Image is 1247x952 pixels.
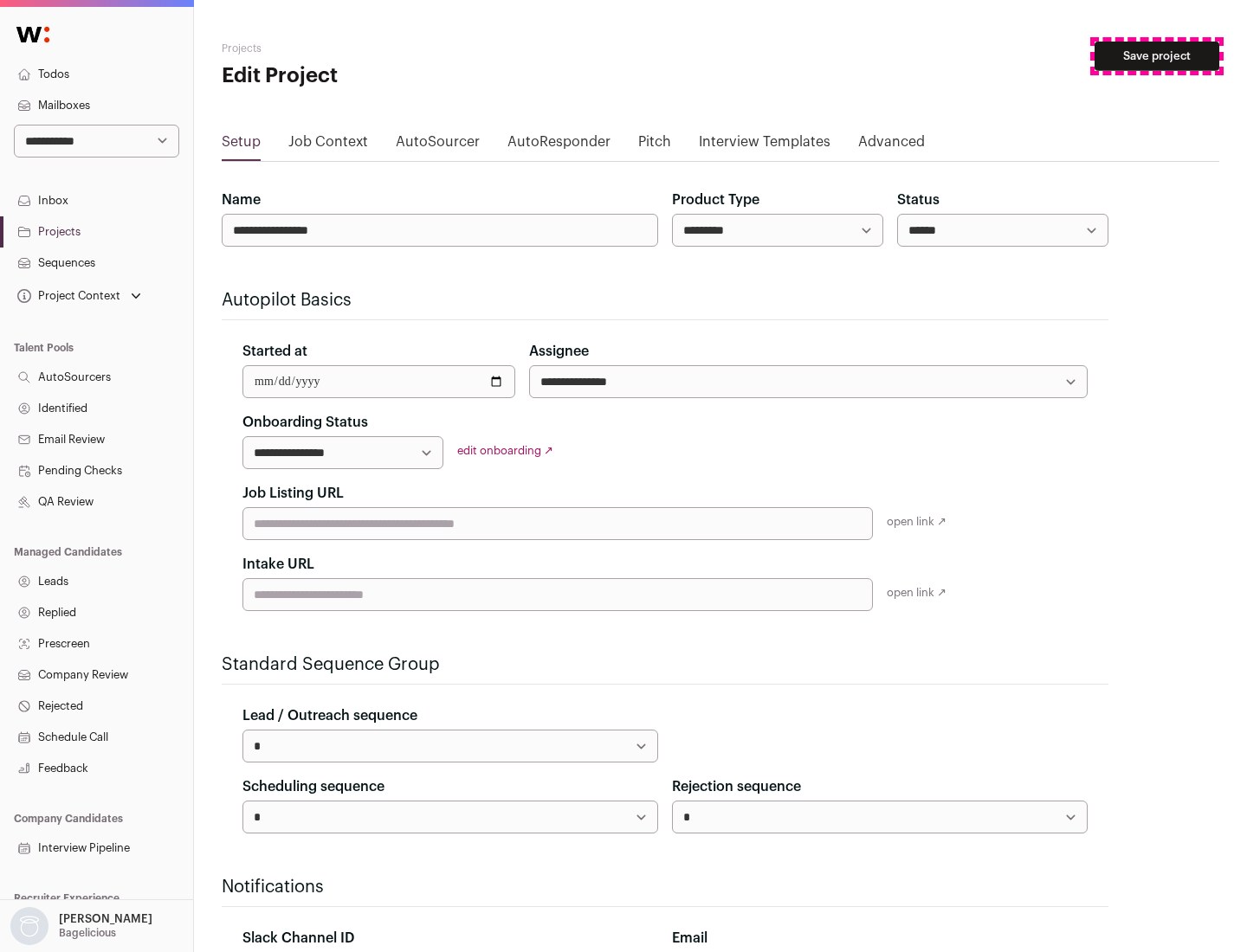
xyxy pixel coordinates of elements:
[242,554,314,575] label: Intake URL
[672,928,1088,949] div: Email
[858,132,925,159] a: Advanced
[222,875,1108,899] h2: Notifications
[638,132,671,159] a: Pitch
[699,132,830,159] a: Interview Templates
[222,190,261,210] label: Name
[242,776,384,797] label: Scheduling sequence
[59,926,116,940] p: Bagelicious
[7,907,156,945] button: Open dropdown
[529,341,589,362] label: Assignee
[507,132,611,159] a: AutoResponder
[242,341,307,362] label: Started at
[672,190,759,210] label: Product Type
[242,928,354,949] label: Slack Channel ID
[288,132,368,159] a: Job Context
[672,776,801,797] label: Rejection sequence
[14,289,120,303] div: Project Context
[222,62,554,90] h1: Edit Project
[222,42,554,55] h2: Projects
[222,132,261,159] a: Setup
[242,705,417,726] label: Lead / Outreach sequence
[897,190,940,210] label: Status
[14,284,145,308] button: Open dropdown
[222,653,1108,677] h2: Standard Sequence Group
[457,445,553,456] a: edit onboarding ↗
[222,288,1108,312] h2: Autopilot Basics
[396,132,480,159] a: AutoSourcer
[10,907,48,945] img: nopic.png
[1095,42,1219,71] button: Save project
[7,17,59,52] img: Wellfound
[242,412,368,433] label: Onboarding Status
[242,483,344,504] label: Job Listing URL
[59,912,152,926] p: [PERSON_NAME]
